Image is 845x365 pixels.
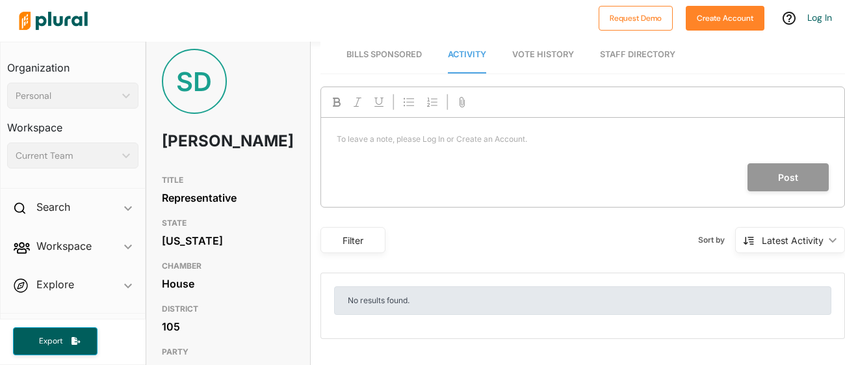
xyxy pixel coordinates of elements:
h3: CHAMBER [162,258,294,274]
a: Vote History [512,36,574,74]
h2: Search [36,200,70,214]
a: Request Demo [599,10,673,24]
a: Staff Directory [600,36,675,74]
div: [US_STATE] [162,231,294,250]
button: Create Account [686,6,764,31]
div: Filter [329,234,377,247]
button: Post [747,163,829,191]
span: Bills Sponsored [346,49,422,59]
div: Latest Activity [762,234,824,247]
span: Sort by [698,234,735,246]
div: SD [162,49,227,114]
button: Request Demo [599,6,673,31]
h1: [PERSON_NAME] [162,122,241,161]
h3: TITLE [162,172,294,188]
div: 105 [162,317,294,336]
h3: Organization [7,49,138,77]
a: Activity [448,36,486,74]
span: Export [30,336,71,347]
h3: Workspace [7,109,138,137]
a: Bills Sponsored [346,36,422,74]
div: Current Team [16,149,117,163]
div: Personal [16,89,117,103]
span: Vote History [512,49,574,59]
span: Activity [448,49,486,59]
button: Export [13,327,97,355]
div: House [162,274,294,293]
div: Representative [162,188,294,208]
h3: PARTY [162,344,294,360]
div: No results found. [334,286,831,315]
h3: DISTRICT [162,301,294,317]
a: Create Account [686,10,764,24]
h3: STATE [162,215,294,231]
a: Log In [807,12,832,23]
